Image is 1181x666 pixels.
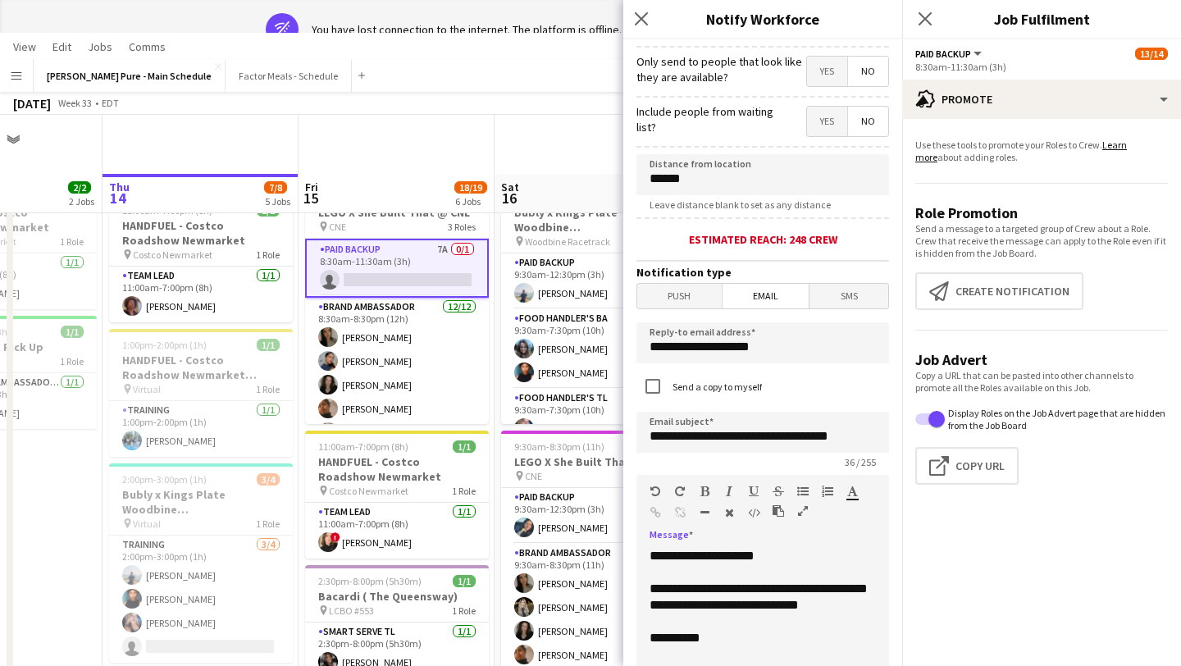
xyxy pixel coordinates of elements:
button: Text Color [846,485,858,498]
span: No [848,57,888,86]
a: View [7,36,43,57]
p: Use these tools to promote your Roles to Crew. about adding roles. [915,139,1168,163]
app-card-role: Brand Ambassador12/128:30am-8:30pm (12h)[PERSON_NAME][PERSON_NAME][PERSON_NAME][PERSON_NAME] [305,298,489,615]
button: Italic [723,485,735,498]
span: No [848,107,888,136]
span: 18/19 [454,181,487,194]
app-job-card: 2:00pm-3:00pm (1h)3/4Bubly x Kings Plate Woodbine [GEOGRAPHIC_DATA] Virtual1 RoleTraining3/42:00p... [109,463,293,663]
span: 1/1 [61,326,84,338]
button: Underline [748,485,759,498]
button: Create notification [915,272,1083,310]
button: Redo [674,485,686,498]
h3: Notification type [636,265,889,280]
span: Leave distance blank to set as any distance [636,198,844,211]
span: Woodbine Racetrack [525,235,610,248]
span: 1 Role [452,485,476,497]
button: Unordered List [797,485,809,498]
span: 15 [303,189,318,208]
h3: Bubly x Kings Plate Woodbine [GEOGRAPHIC_DATA] [109,487,293,517]
div: Estimated reach: 248 crew [636,232,889,247]
div: Promote [902,80,1181,119]
span: Fri [305,180,318,194]
app-card-role: Paid Backup1/19:30am-12:30pm (3h)[PERSON_NAME] [501,253,685,309]
span: 13/14 [1135,48,1168,60]
span: 7/8 [264,181,287,194]
button: Copy Url [915,447,1019,485]
label: Only send to people that look like they are available? [636,54,806,84]
span: Sat [501,180,519,194]
h3: Role Promotion [915,203,1168,222]
span: Yes [807,107,847,136]
app-card-role: Training1/11:00pm-2:00pm (1h)[PERSON_NAME] [109,401,293,457]
button: Horizontal Line [699,506,710,519]
span: 1 Role [256,249,280,261]
button: Factor Meals - Schedule [226,60,352,92]
span: 14 [107,189,130,208]
app-card-role: Food Handler's BA2/29:30am-7:30pm (10h)[PERSON_NAME][PERSON_NAME] [501,309,685,389]
label: Display Roles on the Job Advert page that are hidden from the Job Board [945,407,1168,431]
span: Edit [52,39,71,54]
app-job-card: 9:30am-7:30pm (10h)4/4Bubly x Kings Plate Woodbine [GEOGRAPHIC_DATA] Woodbine Racetrack3 RolesPai... [501,181,685,424]
div: 8:30am-11:30am (3h) [915,61,1168,73]
span: View [13,39,36,54]
span: 1:00pm-2:00pm (1h) [122,339,207,351]
button: Strikethrough [773,485,784,498]
h3: LEGO X She Built That @ CNE [501,454,685,469]
h3: Job Advert [915,350,1168,369]
button: Paste as plain text [773,504,784,518]
span: 36 / 255 [832,456,889,468]
h3: HANDFUEL - Costco Roadshow Newmarket [305,454,489,484]
button: Ordered List [822,485,833,498]
a: Jobs [81,36,119,57]
span: 1/1 [453,440,476,453]
button: Bold [699,485,710,498]
button: Undo [650,485,661,498]
span: Thu [109,180,130,194]
div: 6 Jobs [455,195,486,208]
span: Week 33 [54,97,95,109]
span: 1/1 [257,339,280,351]
span: 1 Role [60,235,84,248]
h3: Job Fulfilment [902,8,1181,30]
app-card-role: Paid Backup1/19:30am-12:30pm (3h)[PERSON_NAME] [501,488,685,544]
app-card-role: Team Lead1/111:00am-7:00pm (8h)[PERSON_NAME] [109,267,293,322]
span: Email [723,284,809,308]
a: Learn more [915,139,1127,163]
app-card-role: Food Handler's TL1/19:30am-7:30pm (10h)[PERSON_NAME] [501,389,685,445]
span: 1 Role [256,383,280,395]
app-card-role: Paid Backup7A0/18:30am-11:30am (3h) [305,239,489,298]
button: Fullscreen [797,504,809,518]
span: Yes [807,57,847,86]
app-job-card: 11:00am-7:00pm (8h)1/1HANDFUEL - Costco Roadshow Newmarket Costco Newmarket1 RoleTeam Lead1/111:0... [305,431,489,559]
span: 1 Role [60,355,84,367]
span: Paid Backup [915,48,971,60]
div: 5 Jobs [265,195,290,208]
button: HTML Code [748,506,759,519]
h3: Bubly x Kings Plate Woodbine [GEOGRAPHIC_DATA] [501,205,685,235]
span: Virtual [133,518,161,530]
span: Costco Newmarket [133,249,212,261]
app-job-card: 8:30am-8:30pm (12h)13/14LEGO X She Built That @ CNE CNE3 RolesPaid Backup7A0/18:30am-11:30am (3h)... [305,181,489,424]
app-job-card: In progress11:00am-7:00pm (8h)1/1HANDFUEL - Costco Roadshow Newmarket Costco Newmarket1 RoleTeam ... [109,181,293,322]
button: Paid Backup [915,48,984,60]
app-job-card: 1:00pm-2:00pm (1h)1/1HANDFUEL - Costco Roadshow Newmarket Training Virtual1 RoleTraining1/11:00pm... [109,329,293,457]
span: CNE [329,221,346,233]
a: Comms [122,36,172,57]
h3: Notify Workforce [623,8,902,30]
span: 2:30pm-8:00pm (5h30m) [318,575,422,587]
span: ! [331,532,340,542]
label: Send a copy to myself [669,381,762,393]
p: Send a message to a targeted group of Crew about a Role. Crew that receive the message can apply ... [915,222,1168,259]
span: Costco Newmarket [329,485,408,497]
span: 1 Role [256,518,280,530]
h3: HANDFUEL - Costco Roadshow Newmarket Training [109,353,293,382]
span: LCBO #553 [329,604,374,617]
span: Comms [129,39,166,54]
span: 1/1 [453,575,476,587]
div: 2 Jobs [69,195,94,208]
span: 2:00pm-3:00pm (1h) [122,473,207,486]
